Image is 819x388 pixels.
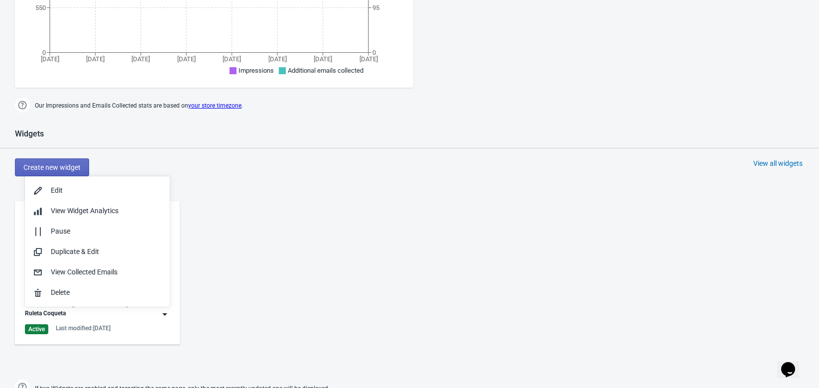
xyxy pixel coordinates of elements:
button: Pause [25,221,170,242]
tspan: 0 [372,49,376,56]
tspan: 0 [42,49,46,56]
button: Create new widget [15,158,89,176]
tspan: [DATE] [131,55,150,63]
button: View Collected Emails [25,262,170,282]
div: Ruleta Coqueta [25,309,66,319]
div: View all widgets [753,158,803,168]
div: Pause [51,226,162,237]
a: your store timezone [188,102,241,109]
span: Create new widget [23,163,81,171]
span: View Widget Analytics [51,207,118,215]
span: Additional emails collected [288,67,363,74]
button: Duplicate & Edit [25,242,170,262]
tspan: 550 [35,4,46,11]
tspan: [DATE] [223,55,241,63]
tspan: 95 [372,4,379,11]
iframe: chat widget [777,348,809,378]
tspan: [DATE] [177,55,196,63]
tspan: [DATE] [314,55,332,63]
button: Edit [25,180,170,201]
div: Last modified: [DATE] [56,324,111,332]
span: Impressions [238,67,274,74]
div: View Collected Emails [51,267,162,277]
div: Duplicate & Edit [51,247,162,257]
tspan: [DATE] [268,55,287,63]
tspan: [DATE] [86,55,105,63]
span: Our Impressions and Emails Collected stats are based on . [35,98,243,114]
tspan: [DATE] [41,55,59,63]
div: Delete [51,287,162,298]
div: Active [25,324,48,334]
img: help.png [15,98,30,113]
button: View Widget Analytics [25,201,170,221]
button: Delete [25,282,170,303]
tspan: [DATE] [359,55,378,63]
img: dropdown.png [160,309,170,319]
div: Edit [51,185,162,196]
